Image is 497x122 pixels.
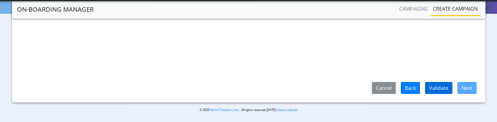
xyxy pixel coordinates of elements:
a: On-Boarding Manager [17,3,94,16]
button: Back [401,82,420,94]
a: Status website [278,108,297,112]
a: Telit IoT Solutions, Inc. [209,108,240,112]
button: Validate [425,82,452,94]
button: Cancel [372,82,396,94]
a: Create campaign [430,3,480,15]
button: Next [457,82,477,94]
a: Campaigns [397,3,430,15]
p: © 2025 . All rights reserved.[DATE] | [129,107,368,112]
